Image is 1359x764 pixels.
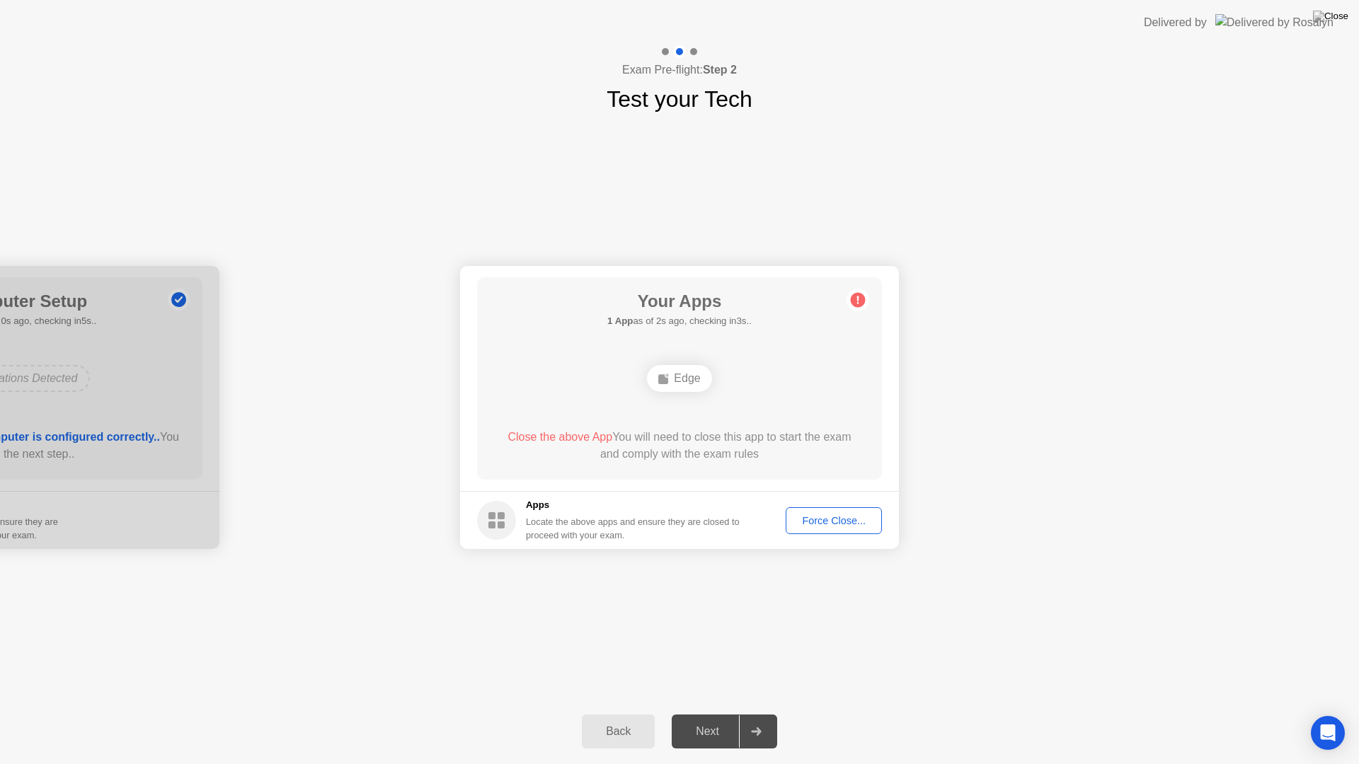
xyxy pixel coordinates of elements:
h5: Apps [526,498,740,512]
div: Edge [647,365,711,392]
span: Close the above App [508,431,612,443]
div: Delivered by [1144,14,1207,31]
div: Force Close... [791,515,877,526]
h5: as of 2s ago, checking in3s.. [607,314,752,328]
div: Locate the above apps and ensure they are closed to proceed with your exam. [526,515,740,542]
b: Step 2 [703,64,737,76]
button: Back [582,714,655,748]
b: 1 App [607,316,633,326]
img: Delivered by Rosalyn [1215,14,1334,30]
h1: Test your Tech [607,82,752,116]
h1: Your Apps [607,289,752,314]
h4: Exam Pre-flight: [622,62,737,79]
img: Close [1313,11,1348,22]
div: Next [676,725,739,738]
div: Open Intercom Messenger [1311,716,1345,750]
div: You will need to close this app to start the exam and comply with the exam rules [498,429,862,463]
button: Next [672,714,777,748]
button: Force Close... [786,507,882,534]
div: Back [586,725,650,738]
